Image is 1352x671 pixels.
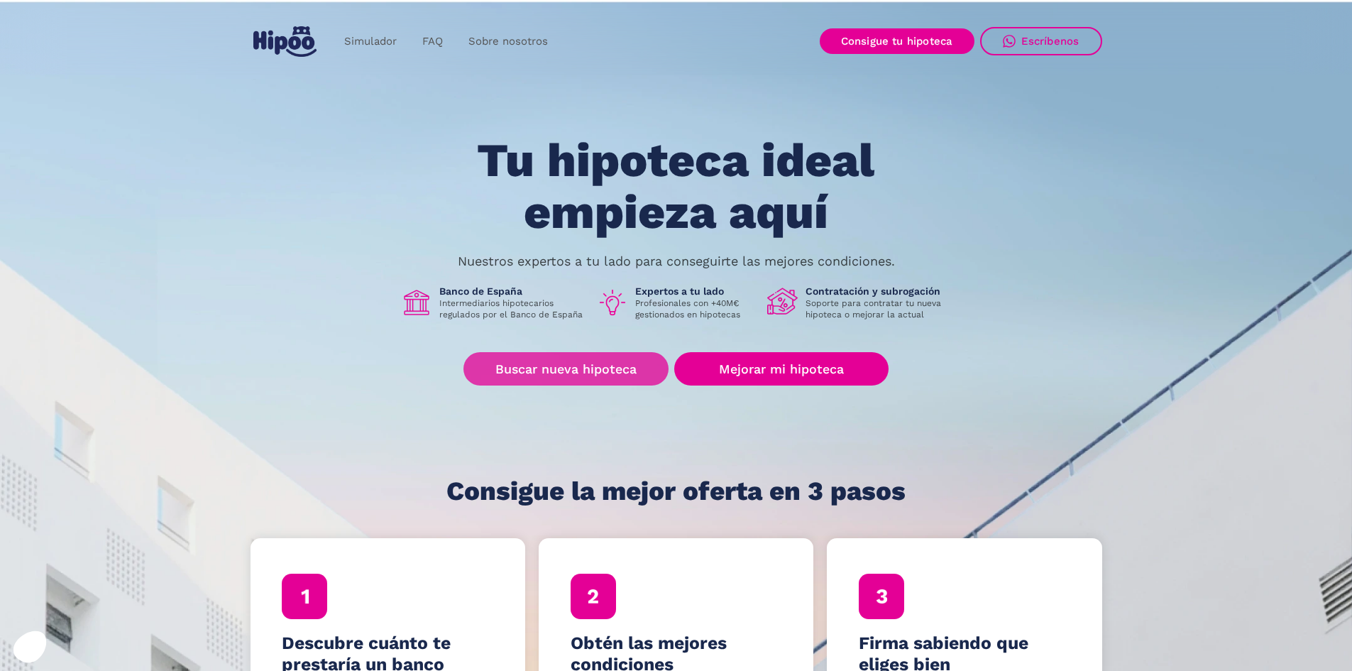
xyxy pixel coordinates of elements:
[820,28,974,54] a: Consigue tu hipoteca
[407,135,945,238] h1: Tu hipoteca ideal empieza aquí
[806,298,952,320] p: Soporte para contratar tu nueva hipoteca o mejorar la actual
[806,285,952,298] h1: Contratación y subrogación
[458,256,895,267] p: Nuestros expertos a tu lado para conseguirte las mejores condiciones.
[635,285,756,298] h1: Expertos a tu lado
[439,285,586,298] h1: Banco de España
[456,28,561,55] a: Sobre nosotros
[410,28,456,55] a: FAQ
[439,298,586,320] p: Intermediarios hipotecarios regulados por el Banco de España
[251,21,320,62] a: home
[980,27,1102,55] a: Escríbenos
[1021,35,1079,48] div: Escríbenos
[635,298,756,320] p: Profesionales con +40M€ gestionados en hipotecas
[446,477,906,506] h1: Consigue la mejor oferta en 3 pasos
[463,352,669,386] a: Buscar nueva hipoteca
[674,352,888,386] a: Mejorar mi hipoteca
[331,28,410,55] a: Simulador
